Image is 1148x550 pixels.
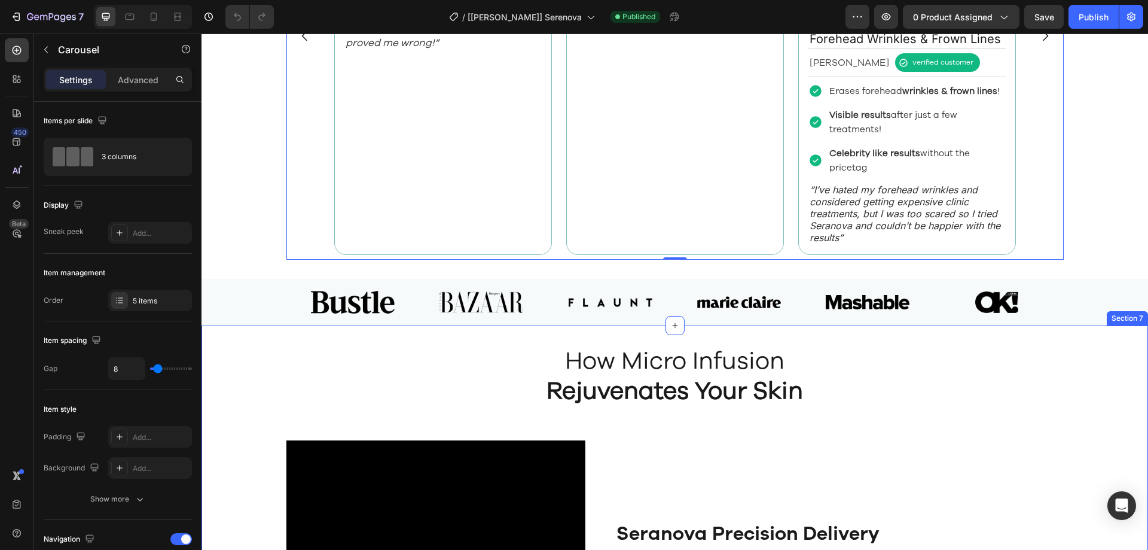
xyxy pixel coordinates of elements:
span: 0 product assigned [913,11,993,23]
img: aaf3be7f-6767-4076-97c6-6d539c139616.avif [759,258,831,279]
span: [[PERSON_NAME]] Serenova [468,11,582,23]
button: Show more [44,488,192,510]
div: Add... [133,432,189,443]
div: 450 [11,127,29,137]
i: “I’ve hated my forehead wrinkles and considered getting expensive clinic treatments, but I was to... [608,150,799,210]
div: Publish [1079,11,1109,23]
p: Erases forehead ! [628,50,802,65]
p: Settings [59,74,93,86]
div: Item spacing [44,333,103,349]
div: Item management [44,268,105,278]
div: 5 items [133,296,189,306]
button: 0 product assigned [903,5,1019,29]
iframe: Design area [201,34,1148,550]
button: Publish [1068,5,1119,29]
p: after just a few treatments! [628,74,802,103]
img: 34d37bc5-190a-4955-8ba4-25b7b8a24a63.avif [496,263,579,275]
img: 987328dd-3da4-4473-a832-6b54bda7c796.avif [624,262,708,276]
div: Navigation [44,531,97,548]
div: Open Intercom Messenger [1107,491,1136,520]
p: 7 [78,10,84,24]
img: 2f0d07e2-fa83-4112-b466-dcbb26877fd7.avif [367,265,451,274]
strong: Celebrity like results [628,114,719,126]
div: Undo/Redo [225,5,274,29]
div: Show more [90,493,146,505]
img: a85d2a8f-00b0-40b6-b372-02e2247ae1e0.avif [238,258,322,279]
div: Order [44,295,63,306]
div: Items per slide [44,113,109,129]
p: without the pricetag [628,113,802,141]
div: Add... [133,228,189,239]
button: 7 [5,5,89,29]
strong: Seranova Precision Delivery [415,487,678,513]
p: Carousel [58,42,160,57]
strong: Rejuvenates Your Skin [345,341,602,373]
img: 89b25817-32c7-4b4d-9536-117035a2f9a4.avif [109,257,193,280]
input: Auto [109,358,145,379]
div: Item style [44,404,77,415]
span: Save [1034,12,1054,22]
strong: Visible results [628,75,689,87]
div: Gap [44,363,57,374]
p: [PERSON_NAME] [608,22,688,37]
div: Padding [44,429,88,445]
button: Save [1024,5,1064,29]
div: 3 columns [102,143,175,171]
span: Published [622,11,655,22]
div: Section 7 [908,279,944,290]
div: Background [44,460,102,476]
div: Add... [133,463,189,474]
span: / [462,11,465,23]
div: Display [44,197,86,214]
strong: Enhances Your Skincare Routine [415,514,719,540]
div: Sneak peek [44,226,84,237]
p: verified customer [711,23,772,35]
div: Beta [9,219,29,229]
strong: wrinkles & frown lines [701,51,796,63]
p: Advanced [118,74,158,86]
span: How Micro Infusion [364,311,583,344]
